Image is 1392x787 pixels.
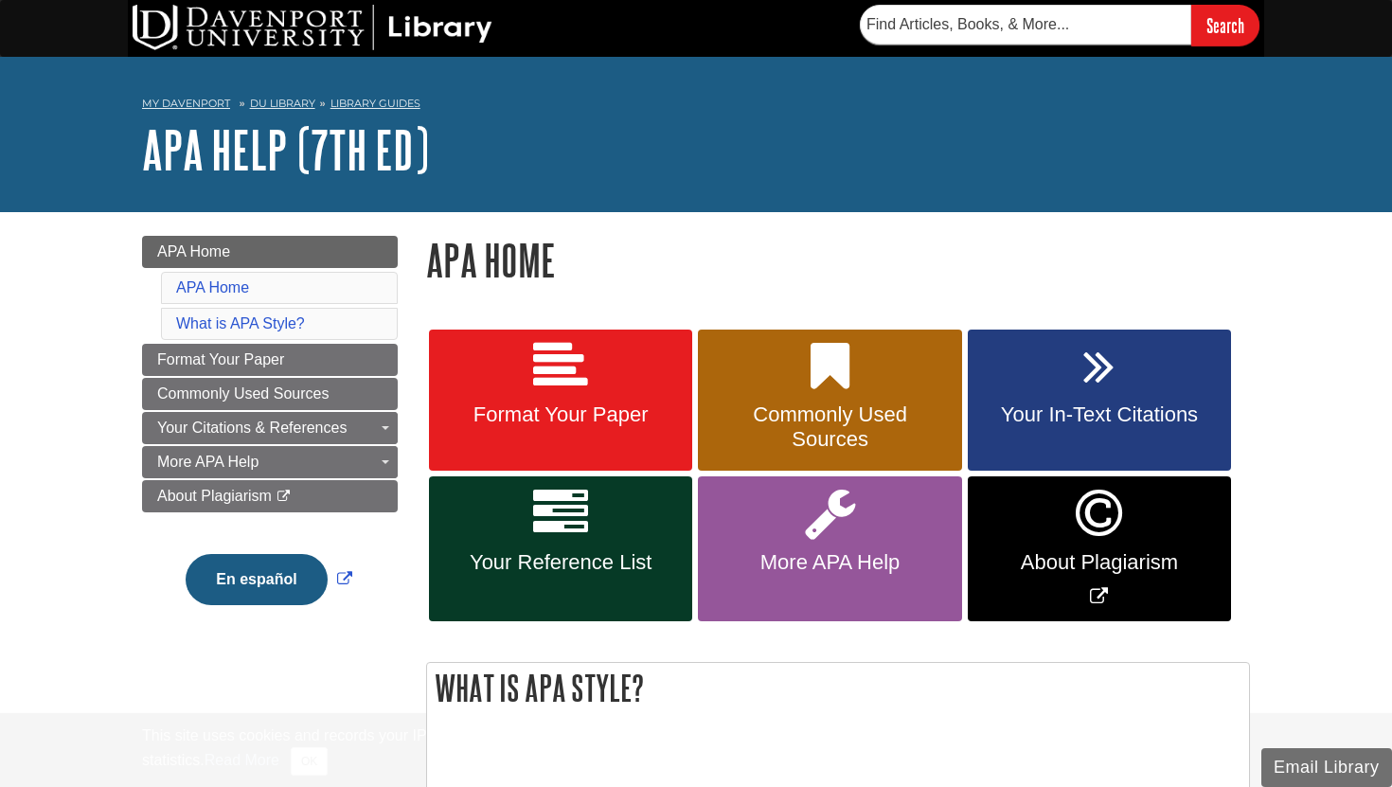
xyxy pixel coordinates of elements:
span: More APA Help [712,550,947,575]
nav: breadcrumb [142,91,1250,121]
button: Email Library [1261,748,1392,787]
span: Format Your Paper [157,351,284,367]
a: Your Reference List [429,476,692,621]
a: Your Citations & References [142,412,398,444]
a: Format Your Paper [142,344,398,376]
a: Library Guides [330,97,420,110]
a: Format Your Paper [429,330,692,472]
div: This site uses cookies and records your IP address for usage statistics. Additionally, we use Goo... [142,724,1250,776]
span: Your In-Text Citations [982,402,1217,427]
span: Commonly Used Sources [712,402,947,452]
a: APA Help (7th Ed) [142,120,429,179]
a: More APA Help [142,446,398,478]
a: Link opens in new window [181,571,356,587]
a: Your In-Text Citations [968,330,1231,472]
a: APA Home [142,236,398,268]
h2: What is APA Style? [427,663,1249,713]
img: DU Library [133,5,492,50]
div: Guide Page Menu [142,236,398,637]
button: Close [291,747,328,776]
input: Search [1191,5,1259,45]
span: Format Your Paper [443,402,678,427]
button: En español [186,554,327,605]
a: About Plagiarism [142,480,398,512]
span: Your Reference List [443,550,678,575]
form: Searches DU Library's articles, books, and more [860,5,1259,45]
span: APA Home [157,243,230,259]
a: Commonly Used Sources [698,330,961,472]
input: Find Articles, Books, & More... [860,5,1191,45]
a: Link opens in new window [968,476,1231,621]
a: DU Library [250,97,315,110]
a: Read More [205,752,279,768]
a: APA Home [176,279,249,295]
a: More APA Help [698,476,961,621]
span: About Plagiarism [982,550,1217,575]
span: About Plagiarism [157,488,272,504]
span: Commonly Used Sources [157,385,329,402]
h1: APA Home [426,236,1250,284]
a: What is APA Style? [176,315,305,331]
span: More APA Help [157,454,259,470]
span: Your Citations & References [157,420,347,436]
i: This link opens in a new window [276,491,292,503]
a: My Davenport [142,96,230,112]
a: Commonly Used Sources [142,378,398,410]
